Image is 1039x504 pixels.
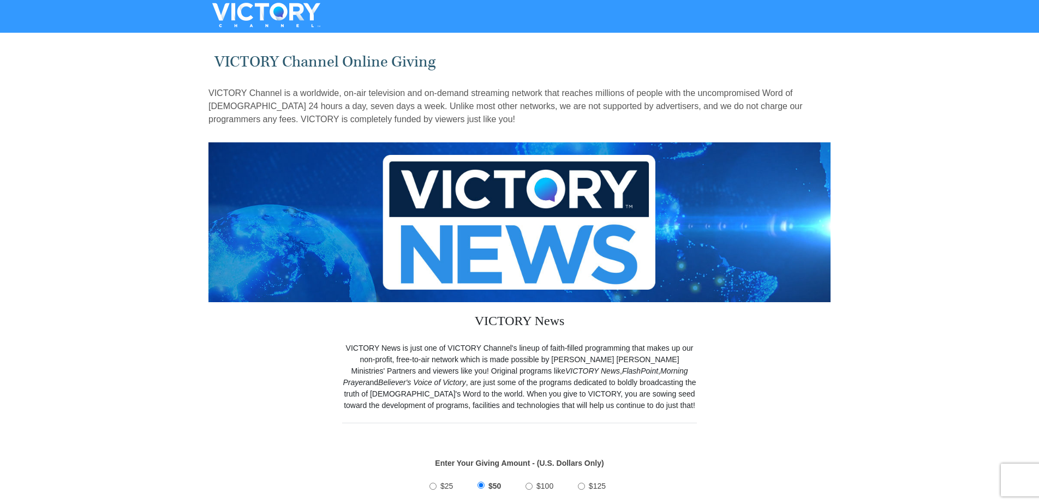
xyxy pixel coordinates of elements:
strong: Enter Your Giving Amount - (U.S. Dollars Only) [435,459,604,467]
span: $100 [536,482,553,490]
i: FlashPoint [622,367,658,375]
span: $25 [440,482,453,490]
h1: VICTORY Channel Online Giving [214,53,825,71]
i: Believer's Voice of Victory [378,378,466,387]
p: VICTORY Channel is a worldwide, on-air television and on-demand streaming network that reaches mi... [208,87,831,126]
span: $50 [488,482,501,490]
h3: VICTORY News [342,302,697,343]
div: VICTORY News is just one of VICTORY Channel's lineup of faith-filled programming that makes up ou... [342,343,697,411]
i: Morning Prayer [343,367,688,387]
img: VICTORYTHON - VICTORY Channel [198,3,335,27]
span: $125 [589,482,606,490]
i: VICTORY News [565,367,620,375]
